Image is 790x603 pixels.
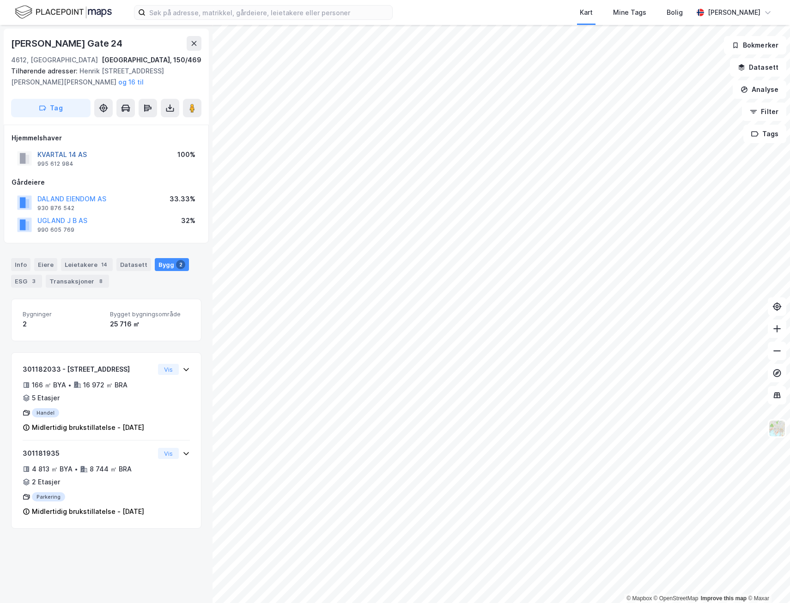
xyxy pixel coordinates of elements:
[110,319,190,330] div: 25 716 ㎡
[181,215,195,226] div: 32%
[61,258,113,271] div: Leietakere
[744,559,790,603] iframe: Chat Widget
[701,595,747,602] a: Improve this map
[724,36,786,54] button: Bokmerker
[37,160,73,168] div: 995 612 984
[32,422,144,433] div: Midlertidig brukstillatelse - [DATE]
[730,58,786,77] button: Datasett
[768,420,786,437] img: Z
[11,54,98,66] div: 4612, [GEOGRAPHIC_DATA]
[46,275,109,288] div: Transaksjoner
[29,277,38,286] div: 3
[11,67,79,75] span: Tilhørende adresser:
[177,149,195,160] div: 100%
[11,258,30,271] div: Info
[102,54,201,66] div: [GEOGRAPHIC_DATA], 150/469
[37,205,74,212] div: 930 876 542
[32,506,144,517] div: Midlertidig brukstillatelse - [DATE]
[110,310,190,318] span: Bygget bygningsområde
[11,99,91,117] button: Tag
[23,364,154,375] div: 301182033 - [STREET_ADDRESS]
[90,464,132,475] div: 8 744 ㎡ BRA
[32,392,60,404] div: 5 Etasjer
[11,36,124,51] div: [PERSON_NAME] Gate 24
[667,7,683,18] div: Bolig
[654,595,699,602] a: OpenStreetMap
[74,465,78,473] div: •
[155,258,189,271] div: Bygg
[146,6,392,19] input: Søk på adresse, matrikkel, gårdeiere, leietakere eller personer
[613,7,646,18] div: Mine Tags
[743,125,786,143] button: Tags
[11,275,42,288] div: ESG
[34,258,57,271] div: Eiere
[158,448,179,459] button: Vis
[708,7,760,18] div: [PERSON_NAME]
[626,595,652,602] a: Mapbox
[742,103,786,121] button: Filter
[15,4,112,20] img: logo.f888ab2527a4732fd821a326f86c7f29.svg
[23,310,103,318] span: Bygninger
[32,464,73,475] div: 4 813 ㎡ BYA
[580,7,593,18] div: Kart
[68,381,72,389] div: •
[116,258,151,271] div: Datasett
[158,364,179,375] button: Vis
[12,133,201,144] div: Hjemmelshaver
[170,193,195,205] div: 33.33%
[23,448,154,459] div: 301181935
[32,380,66,391] div: 166 ㎡ BYA
[32,476,60,488] div: 2 Etasjer
[37,226,74,234] div: 990 605 769
[96,277,105,286] div: 8
[99,260,109,269] div: 14
[83,380,128,391] div: 16 972 ㎡ BRA
[23,319,103,330] div: 2
[733,80,786,99] button: Analyse
[11,66,194,88] div: Henrik [STREET_ADDRESS][PERSON_NAME][PERSON_NAME]
[12,177,201,188] div: Gårdeiere
[176,260,185,269] div: 2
